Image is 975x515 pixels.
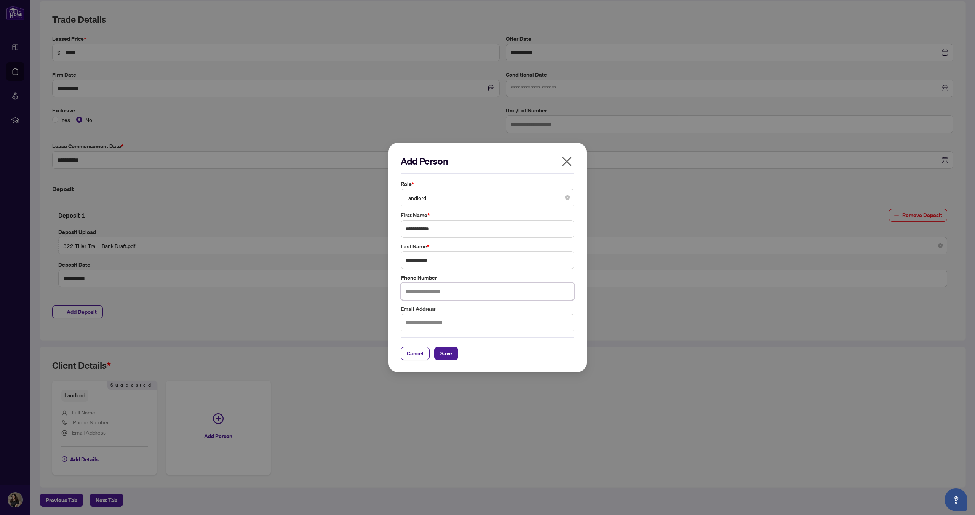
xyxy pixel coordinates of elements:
[945,488,967,511] button: Open asap
[401,242,574,251] label: Last Name
[401,180,574,188] label: Role
[401,273,574,282] label: Phone Number
[401,211,574,219] label: First Name
[401,347,430,360] button: Cancel
[407,347,424,360] span: Cancel
[565,195,570,200] span: close-circle
[434,347,458,360] button: Save
[405,190,570,205] span: Landlord
[401,155,574,167] h2: Add Person
[401,305,574,313] label: Email Address
[561,155,573,168] span: close
[440,347,452,360] span: Save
